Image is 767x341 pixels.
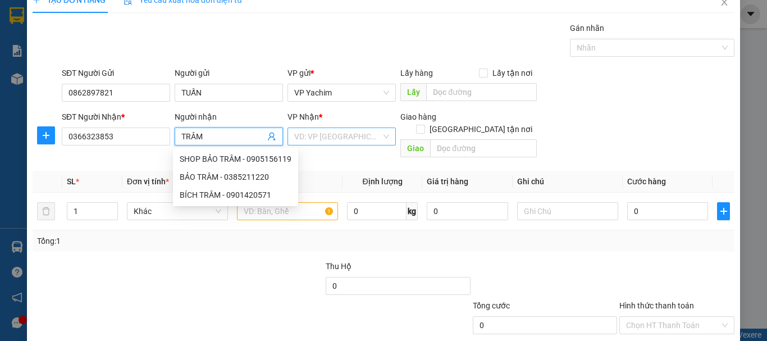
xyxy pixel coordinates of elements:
div: SHOP BẢO TRÂM - 0905156119 [180,153,291,165]
input: Dọc đường [430,139,537,157]
div: BẢO TRÂM - 0385211220 [180,171,291,183]
input: 0 [427,202,508,220]
div: Người gửi [175,67,283,79]
span: VP Yachim [294,84,389,101]
span: user-add [267,132,276,141]
span: SL [67,177,76,186]
div: SHOP BẢO TRÂM - 0905156119 [173,150,298,168]
span: VP Nhận [287,112,319,121]
span: Lấy [400,83,426,101]
label: Gán nhãn [570,24,604,33]
input: Dọc đường [426,83,537,101]
div: VP gửi [287,67,396,79]
div: BÍCH TRÂM - 0901420571 [173,186,298,204]
th: Ghi chú [513,171,623,193]
div: SĐT Người Nhận [62,111,170,123]
span: [GEOGRAPHIC_DATA] tận nơi [425,123,537,135]
span: Giao [400,139,430,157]
button: plus [37,126,55,144]
span: Định lượng [362,177,402,186]
span: Lấy tận nơi [488,67,537,79]
span: Tổng cước [473,301,510,310]
span: Khác [134,203,221,220]
label: Hình thức thanh toán [619,301,694,310]
span: Giao hàng [400,112,436,121]
span: kg [407,202,418,220]
span: plus [38,131,54,140]
input: VD: Bàn, Ghế [237,202,338,220]
div: BẢO TRÂM - 0385211220 [173,168,298,186]
span: Giá trị hàng [427,177,468,186]
span: Thu Hộ [326,262,351,271]
span: Lấy hàng [400,69,433,78]
button: delete [37,202,55,220]
div: BÍCH TRÂM - 0901420571 [180,189,291,201]
input: Ghi Chú [517,202,618,220]
div: SĐT Người Gửi [62,67,170,79]
span: Đơn vị tính [127,177,169,186]
button: plus [717,202,730,220]
span: plus [718,207,729,216]
div: Tổng: 1 [37,235,297,247]
div: Người nhận [175,111,283,123]
span: Cước hàng [627,177,666,186]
